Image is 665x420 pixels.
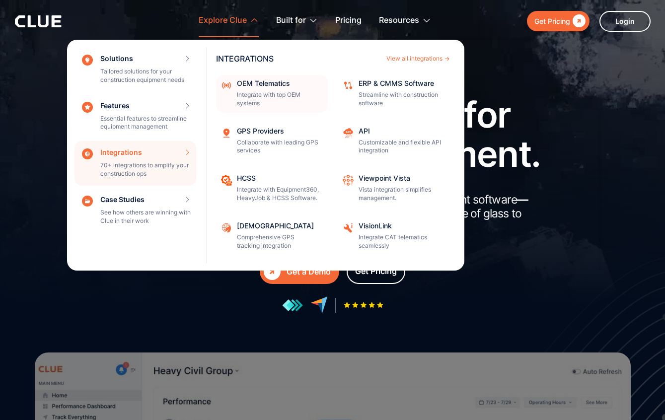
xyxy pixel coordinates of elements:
[386,56,449,62] a: View all integrations
[237,80,321,87] div: OEM Telematics
[534,15,570,27] div: Get Pricing
[338,123,449,160] a: APICustomizable and flexible API integration
[343,80,354,91] img: Data sync icon
[386,56,443,62] div: View all integrations
[221,222,232,233] img: Samsara
[237,91,321,108] p: Integrate with top OEM systems
[599,11,651,32] a: Login
[237,186,321,203] p: Integrate with Equipment360, HeavyJob & HCSS Software.
[237,139,321,155] p: Collaborate with leading GPS services
[344,302,383,308] img: Five-star rating icon
[379,5,419,36] div: Resources
[199,5,247,36] div: Explore Clue
[338,170,449,208] a: Viewpoint VistaVista integration simplifies management.
[260,259,339,284] a: Get a Demo
[276,5,306,36] div: Built for
[221,175,232,186] img: Project Pacing clue icon
[237,128,321,135] div: GPS Providers
[221,128,232,139] img: Location tracking icon
[359,139,443,155] p: Customizable and flexible API integration
[221,80,232,91] img: internet signal icon
[359,128,443,135] div: API
[310,296,328,314] img: reviews at capterra
[355,265,397,278] div: Get Pricing
[359,91,443,108] p: Streamline with construction software
[15,37,651,271] nav: Explore Clue
[282,299,303,312] img: reviews at getapp
[343,128,354,139] img: API cloud integration icon
[237,175,321,182] div: HCSS
[199,5,259,36] div: Explore Clue
[379,5,431,36] div: Resources
[359,233,443,250] p: Integrate CAT telematics seamlessly
[264,263,281,280] div: 
[486,281,665,420] iframe: Chat Widget
[216,217,328,255] a: [DEMOGRAPHIC_DATA]Comprehensive GPS tracking integration
[276,5,318,36] div: Built for
[359,186,443,203] p: Vista integration simplifies management.
[338,75,449,113] a: ERP & CMMS SoftwareStreamline with construction software
[216,123,328,160] a: GPS ProvidersCollaborate with leading GPS services
[359,80,443,87] div: ERP & CMMS Software
[335,5,362,36] a: Pricing
[570,15,586,27] div: 
[237,222,321,229] div: [DEMOGRAPHIC_DATA]
[338,217,449,255] a: VisionLinkIntegrate CAT telematics seamlessly
[216,55,381,63] div: INTEGRATIONS
[237,233,321,250] p: Comprehensive GPS tracking integration
[359,222,443,229] div: VisionLink
[216,170,328,208] a: HCSSIntegrate with Equipment360, HeavyJob & HCSS Software.
[347,259,405,284] a: Get Pricing
[287,266,331,278] div: Get a Demo
[359,175,443,182] div: Viewpoint Vista
[527,11,590,31] a: Get Pricing
[216,75,328,113] a: OEM TelematicsIntegrate with top OEM systems
[343,175,354,186] img: Workflow automation icon
[343,222,354,233] img: VisionLink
